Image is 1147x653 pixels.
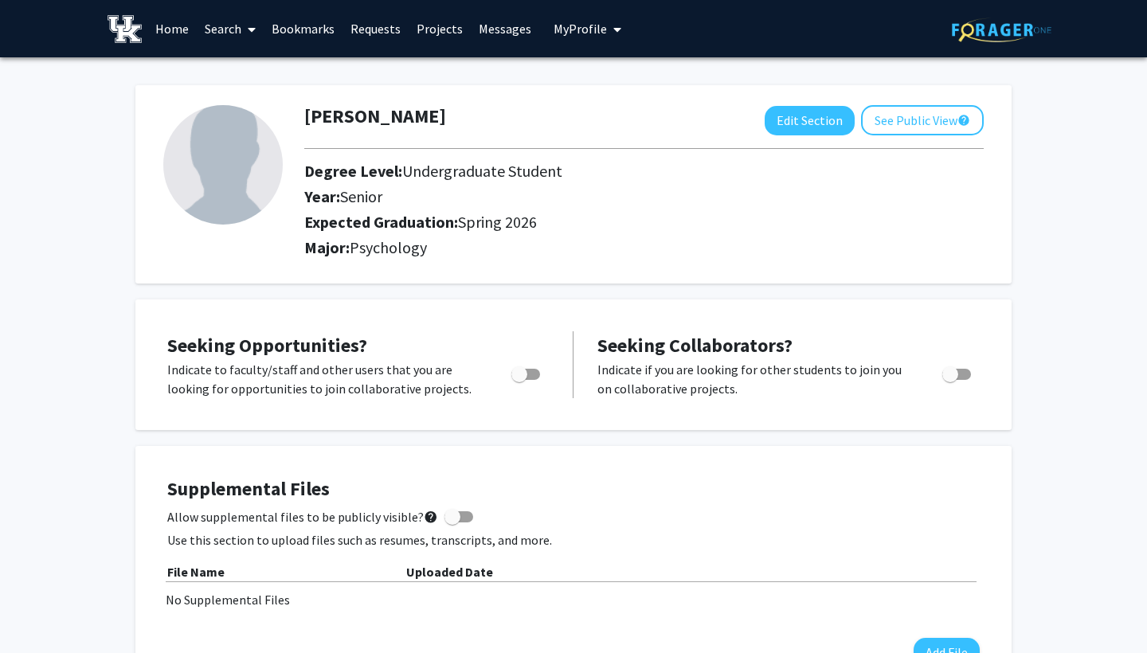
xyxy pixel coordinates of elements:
span: Seeking Collaborators? [597,333,793,358]
a: Bookmarks [264,1,343,57]
button: See Public View [861,105,984,135]
span: Seeking Opportunities? [167,333,367,358]
div: Toggle [936,360,980,384]
span: Spring 2026 [458,212,537,232]
div: No Supplemental Files [166,590,981,609]
a: Search [197,1,264,57]
img: ForagerOne Logo [952,18,1051,42]
h2: Major: [304,238,984,257]
a: Home [147,1,197,57]
span: Allow supplemental files to be publicly visible? [167,507,438,526]
div: Toggle [505,360,549,384]
b: File Name [167,564,225,580]
img: University of Kentucky Logo [108,15,142,43]
p: Use this section to upload files such as resumes, transcripts, and more. [167,530,980,549]
h2: Year: [304,187,921,206]
p: Indicate if you are looking for other students to join you on collaborative projects. [597,360,912,398]
h2: Expected Graduation: [304,213,921,232]
a: Projects [409,1,471,57]
a: Requests [343,1,409,57]
button: Edit Section [765,106,855,135]
p: Indicate to faculty/staff and other users that you are looking for opportunities to join collabor... [167,360,481,398]
span: Undergraduate Student [402,161,562,181]
h4: Supplemental Files [167,478,980,501]
span: My Profile [554,21,607,37]
iframe: Chat [12,581,68,641]
span: Psychology [350,237,427,257]
a: Messages [471,1,539,57]
span: Senior [340,186,382,206]
h1: [PERSON_NAME] [304,105,446,128]
img: Profile Picture [163,105,283,225]
mat-icon: help [957,111,970,130]
h2: Degree Level: [304,162,921,181]
mat-icon: help [424,507,438,526]
b: Uploaded Date [406,564,493,580]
